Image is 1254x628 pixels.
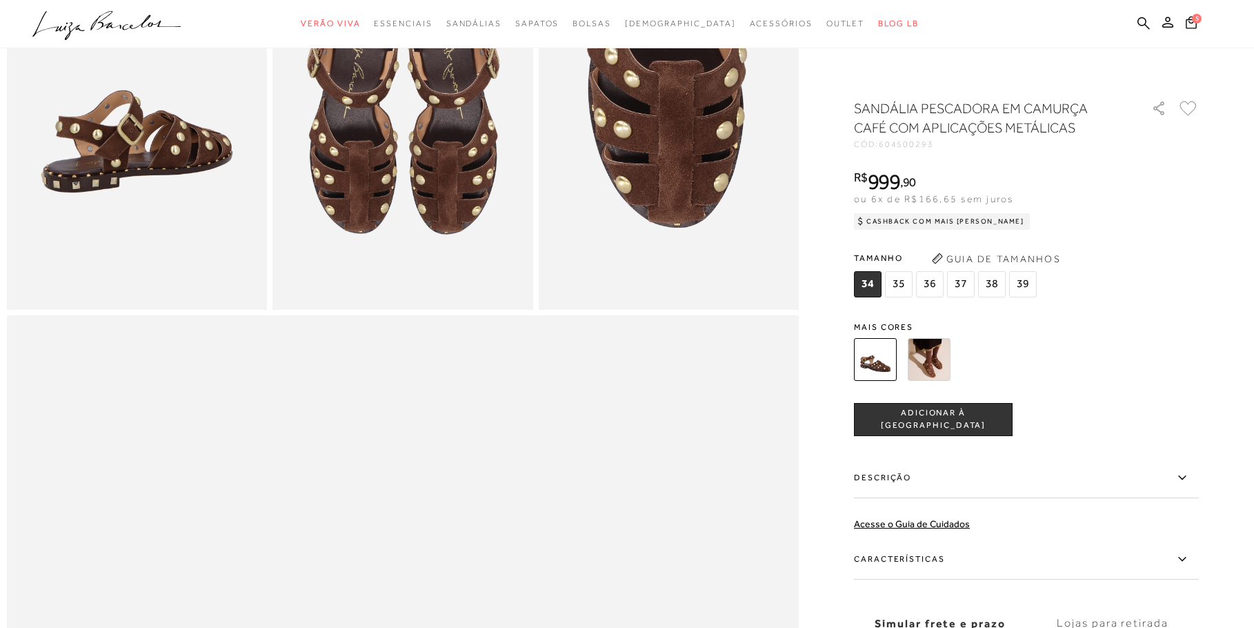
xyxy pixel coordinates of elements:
[879,139,934,149] span: 604500293
[515,19,559,28] span: Sapatos
[826,19,865,28] span: Outlet
[900,176,916,188] i: ,
[854,248,1040,268] span: Tamanho
[854,171,868,184] i: R$
[854,458,1199,498] label: Descrição
[854,271,882,297] span: 34
[947,271,975,297] span: 37
[908,338,951,381] img: SANDÁLIA PESCADORA EM CAMURÇA CARAMELO COM APLICAÇÕES METÁLICAS
[854,99,1113,137] h1: SANDÁLIA PESCADORA EM CAMURÇA CAFÉ COM APLICAÇÕES METÁLICAS
[750,11,813,37] a: categoryNavScreenReaderText
[515,11,559,37] a: categoryNavScreenReaderText
[1009,271,1037,297] span: 39
[854,140,1130,148] div: CÓD:
[374,11,432,37] a: categoryNavScreenReaderText
[916,271,944,297] span: 36
[854,518,970,529] a: Acesse o Guia de Cuidados
[301,19,360,28] span: Verão Viva
[1182,15,1201,34] button: 5
[903,175,916,189] span: 90
[374,19,432,28] span: Essenciais
[854,403,1013,436] button: ADICIONAR À [GEOGRAPHIC_DATA]
[573,11,611,37] a: categoryNavScreenReaderText
[878,19,918,28] span: BLOG LB
[854,323,1199,331] span: Mais cores
[625,19,736,28] span: [DEMOGRAPHIC_DATA]
[573,19,611,28] span: Bolsas
[750,19,813,28] span: Acessórios
[446,19,501,28] span: Sandálias
[978,271,1006,297] span: 38
[885,271,913,297] span: 35
[826,11,865,37] a: categoryNavScreenReaderText
[854,338,897,381] img: SANDÁLIA PESCADORA EM CAMURÇA CAFÉ COM APLICAÇÕES METÁLICAS
[854,213,1030,230] div: Cashback com Mais [PERSON_NAME]
[855,407,1012,431] span: ADICIONAR À [GEOGRAPHIC_DATA]
[854,193,1013,204] span: ou 6x de R$166,65 sem juros
[446,11,501,37] a: categoryNavScreenReaderText
[1192,14,1202,23] span: 5
[927,248,1065,270] button: Guia de Tamanhos
[301,11,360,37] a: categoryNavScreenReaderText
[878,11,918,37] a: BLOG LB
[868,169,900,194] span: 999
[854,540,1199,580] label: Características
[625,11,736,37] a: noSubCategoriesText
